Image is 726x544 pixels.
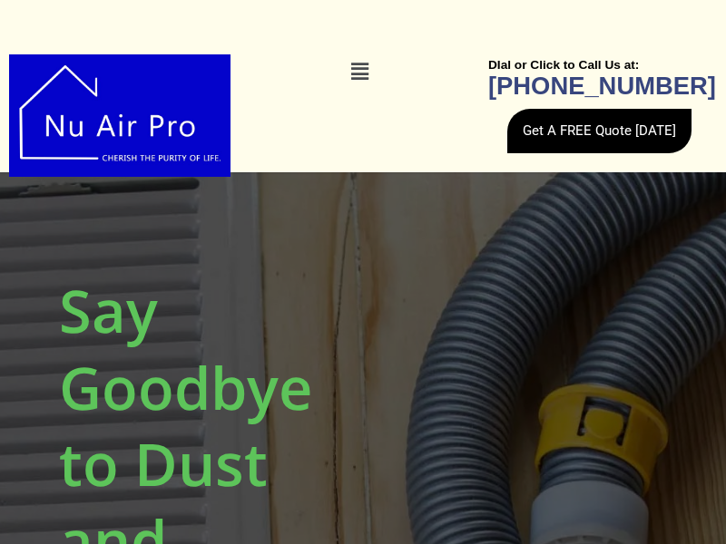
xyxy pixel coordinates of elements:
[488,58,639,72] b: DIal or Click to Call Us at:
[507,109,692,153] a: Get A FREE Quote [DATE]
[523,124,676,138] span: Get A FREE Quote [DATE]
[488,72,716,100] b: [PHONE_NUMBER]
[344,54,375,89] div: Menu Toggle
[488,83,716,97] a: [PHONE_NUMBER]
